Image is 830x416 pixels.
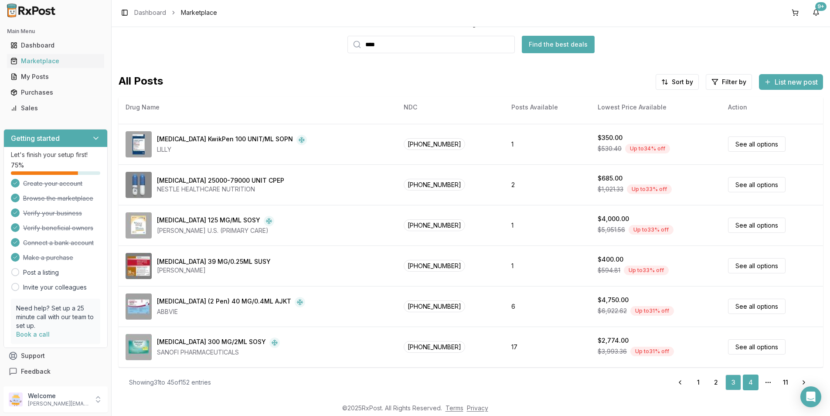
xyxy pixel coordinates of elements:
button: 9+ [809,6,823,20]
span: Verify your business [23,209,82,218]
span: [PHONE_NUMBER] [404,179,465,191]
a: See all options [728,258,786,273]
button: Support [3,348,108,364]
th: Drug Name [119,97,397,118]
div: [MEDICAL_DATA] KwikPen 100 UNIT/ML SOPN [157,135,293,145]
div: $400.00 [598,255,623,264]
a: Invite your colleagues [23,283,87,292]
a: Dashboard [7,38,104,53]
span: [PHONE_NUMBER] [404,138,465,150]
span: $530.40 [598,144,622,153]
nav: pagination [671,375,813,390]
div: [MEDICAL_DATA] 39 MG/0.25ML SUSY [157,257,271,266]
div: Up to 33 % off [629,225,674,235]
p: Welcome [28,392,88,400]
button: Sales [3,101,108,115]
td: 6 [504,286,591,327]
a: My Posts [7,69,104,85]
th: Action [721,97,823,118]
div: Up to 31 % off [630,347,674,356]
a: 3 [725,375,741,390]
button: List new post [759,74,823,90]
a: See all options [728,299,786,314]
span: 75 % [11,161,24,170]
a: Dashboard [134,8,166,17]
div: [MEDICAL_DATA] (2 Pen) 40 MG/0.4ML AJKT [157,297,291,307]
div: $4,000.00 [598,215,629,223]
div: [PERSON_NAME] U.S. (PRIMARY CARE) [157,226,274,235]
span: $594.81 [598,266,620,275]
span: List new post [775,77,818,87]
div: 9+ [815,2,827,11]
div: Up to 31 % off [630,306,674,316]
td: 1 [504,205,591,246]
span: $6,922.62 [598,307,627,315]
span: Sort by [672,78,693,86]
span: All Posts [119,74,163,90]
img: Humira (2 Pen) 40 MG/0.4ML AJKT [126,293,152,320]
a: See all options [728,339,786,355]
td: 2 [504,164,591,205]
td: 1 [504,124,591,164]
img: User avatar [9,392,23,406]
span: Filter by [722,78,746,86]
div: NESTLE HEALTHCARE NUTRITION [157,185,284,194]
a: Book a call [16,331,50,338]
div: Showing 31 to 45 of 152 entries [129,378,211,387]
a: Privacy [467,404,488,412]
div: [MEDICAL_DATA] 25000-79000 UNIT CPEP [157,176,284,185]
td: 1 [504,246,591,286]
div: LILLY [157,145,307,154]
a: Go to previous page [671,375,689,390]
span: Make a purchase [23,253,73,262]
span: [PHONE_NUMBER] [404,260,465,272]
a: Post a listing [23,268,59,277]
th: NDC [397,97,504,118]
th: Lowest Price Available [591,97,721,118]
a: List new post [759,78,823,87]
h2: Main Menu [7,28,104,35]
button: Sort by [656,74,699,90]
th: Posts Available [504,97,591,118]
span: $1,021.33 [598,185,623,194]
div: [MEDICAL_DATA] 125 MG/ML SOSY [157,216,260,226]
p: Let's finish your setup first! [11,150,100,159]
div: ABBVIE [157,307,305,316]
span: $3,993.36 [598,347,627,356]
h3: Getting started [11,133,60,143]
a: Terms [446,404,463,412]
a: Purchases [7,85,104,100]
a: 4 [743,375,759,390]
span: [PHONE_NUMBER] [404,300,465,312]
div: [MEDICAL_DATA] 300 MG/2ML SOSY [157,338,266,348]
button: My Posts [3,70,108,84]
a: 1 [691,375,706,390]
a: See all options [728,177,786,192]
img: Lyumjev KwikPen 100 UNIT/ML SOPN [126,131,152,157]
a: See all options [728,218,786,233]
div: [PERSON_NAME] [157,266,271,275]
button: Find the best deals [522,36,595,53]
span: Verify beneficial owners [23,224,93,232]
button: Filter by [706,74,752,90]
img: Invega Sustenna 39 MG/0.25ML SUSY [126,253,152,279]
span: $5,951.56 [598,225,625,234]
span: Marketplace [181,8,217,17]
p: Need help? Set up a 25 minute call with our team to set up. [16,304,95,330]
div: Up to 33 % off [627,184,672,194]
div: My Posts [10,72,101,81]
img: Zenpep 25000-79000 UNIT CPEP [126,172,152,198]
a: Sales [7,100,104,116]
a: Marketplace [7,53,104,69]
div: Up to 34 % off [625,144,670,153]
a: See all options [728,136,786,152]
button: Feedback [3,364,108,379]
span: Feedback [21,367,51,376]
button: Marketplace [3,54,108,68]
a: 2 [708,375,724,390]
img: RxPost Logo [3,3,59,17]
div: Marketplace [10,57,101,65]
div: $350.00 [598,133,622,142]
div: Sales [10,104,101,113]
p: [PERSON_NAME][EMAIL_ADDRESS][DOMAIN_NAME] [28,400,88,407]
